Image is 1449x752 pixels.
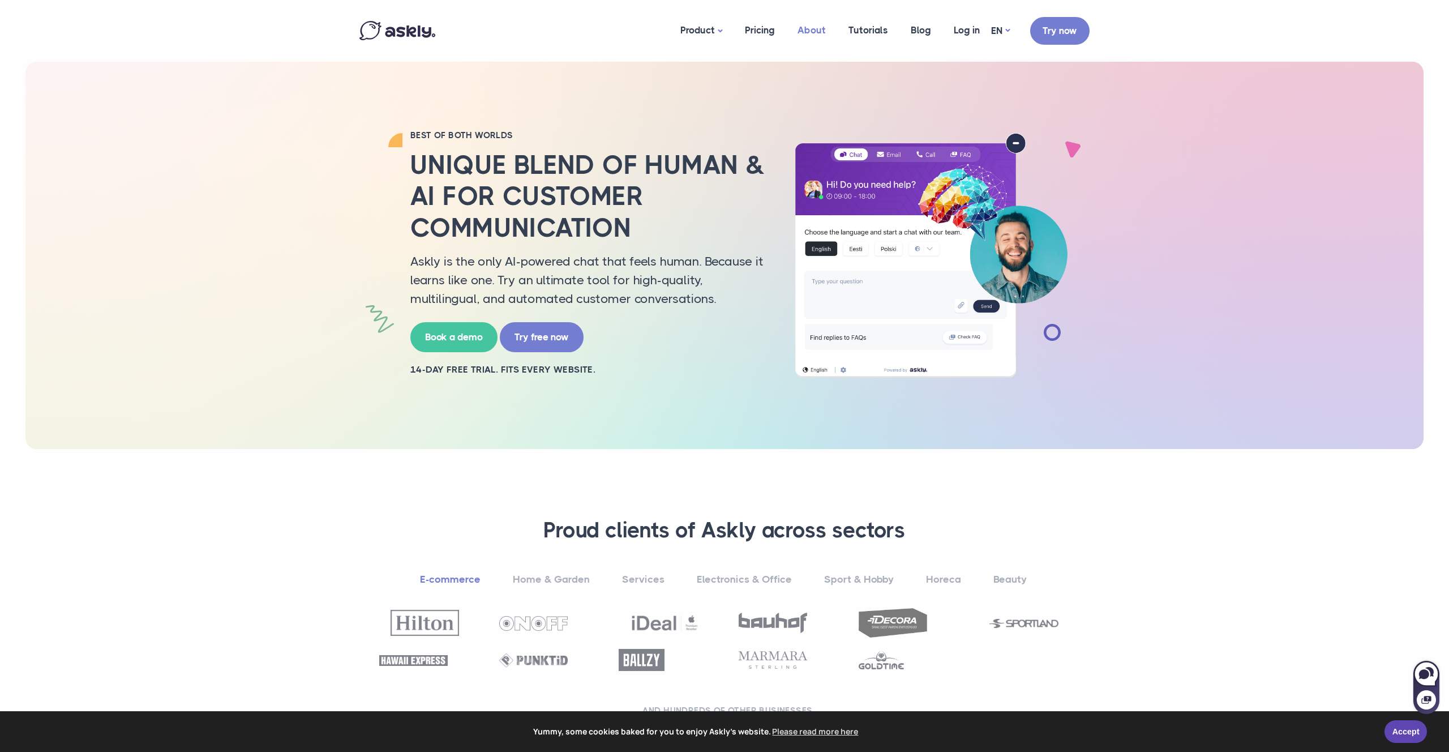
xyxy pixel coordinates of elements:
a: Electronics & Office [682,564,807,595]
img: Askly [359,21,435,40]
a: learn more about cookies [771,723,860,740]
img: Hilton [391,610,459,635]
a: Pricing [734,3,786,58]
img: OnOff [499,616,568,631]
a: Book a demo [410,322,498,352]
img: Goldtime [859,651,904,669]
h2: Unique blend of human & AI for customer communication [410,149,767,243]
img: Punktid [499,653,568,668]
span: Yummy, some cookies baked for you to enjoy Askly's website. [16,723,1377,740]
a: Blog [899,3,942,58]
h2: BEST OF BOTH WORLDS [410,130,767,141]
a: Tutorials [837,3,899,58]
a: Accept [1384,720,1427,743]
a: Beauty [979,564,1041,595]
a: Product [669,3,734,59]
h3: Proud clients of Askly across sectors [374,517,1075,544]
p: Askly is the only AI-powered chat that feels human. Because it learns like one. Try an ultimate t... [410,252,767,308]
h2: 14-day free trial. Fits every website. [410,364,767,376]
a: Log in [942,3,991,58]
iframe: Askly chat [1412,659,1441,715]
a: EN [991,23,1010,39]
img: Ideal [631,610,699,636]
img: Bauhof [739,613,807,633]
img: AI multilingual chat [784,133,1078,378]
a: Try free now [500,322,584,352]
a: About [786,3,837,58]
a: Horeca [911,564,976,595]
h2: ...and hundreds of other businesses [374,705,1075,716]
img: Marmara Sterling [739,651,807,669]
img: Hawaii Express [379,655,448,666]
a: Sport & Hobby [809,564,908,595]
img: Ballzy [619,649,665,671]
img: Sportland [989,619,1058,628]
a: Services [607,564,679,595]
a: Home & Garden [498,564,605,595]
a: Try now [1030,17,1090,45]
a: E-commerce [405,564,495,595]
